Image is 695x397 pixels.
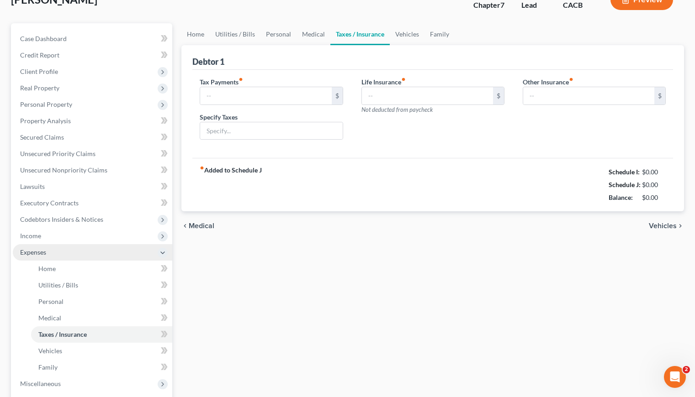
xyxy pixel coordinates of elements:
i: fiber_manual_record [401,77,406,82]
input: -- [523,87,654,104]
i: fiber_manual_record [569,77,573,82]
span: Medical [38,314,61,322]
span: Miscellaneous [20,380,61,387]
span: Personal Property [20,100,72,108]
span: Case Dashboard [20,35,67,42]
a: Credit Report [13,47,172,63]
span: Lawsuits [20,183,45,190]
i: fiber_manual_record [200,166,204,170]
span: Unsecured Priority Claims [20,150,95,157]
button: Vehicles chevron_right [649,222,684,230]
input: Specify... [200,122,342,140]
a: Utilities / Bills [31,277,172,293]
input: -- [362,87,493,104]
a: Case Dashboard [13,31,172,47]
button: chevron_left Medical [181,222,214,230]
span: Credit Report [20,51,59,59]
div: $ [493,87,504,104]
input: -- [200,87,331,104]
span: 2 [683,366,690,373]
label: Tax Payments [200,77,243,87]
a: Medical [297,23,330,45]
a: Home [31,261,172,277]
span: Codebtors Insiders & Notices [20,215,103,223]
a: Medical [31,310,172,326]
span: 7 [500,0,504,9]
strong: Added to Schedule J [200,166,262,204]
div: $0.00 [642,167,666,177]
a: Personal [260,23,297,45]
div: $ [332,87,343,104]
label: Other Insurance [523,77,573,87]
div: $0.00 [642,193,666,202]
a: Family [424,23,455,45]
div: $0.00 [642,180,666,189]
a: Home [181,23,210,45]
a: Unsecured Nonpriority Claims [13,162,172,178]
a: Vehicles [390,23,424,45]
span: Expenses [20,248,46,256]
div: Debtor 1 [192,56,224,67]
span: Client Profile [20,68,58,75]
span: Property Analysis [20,117,71,125]
span: Not deducted from paycheck [361,106,433,113]
a: Secured Claims [13,129,172,146]
a: Taxes / Insurance [31,326,172,343]
span: Vehicles [38,347,62,355]
span: Family [38,363,58,371]
a: Lawsuits [13,178,172,195]
span: Income [20,232,41,240]
a: Executory Contracts [13,195,172,211]
i: chevron_right [677,222,684,230]
i: chevron_left [181,222,189,230]
div: $ [654,87,665,104]
a: Utilities / Bills [210,23,260,45]
span: Taxes / Insurance [38,330,87,338]
span: Utilities / Bills [38,281,78,289]
a: Taxes / Insurance [330,23,390,45]
span: Medical [189,222,214,230]
span: Secured Claims [20,133,64,141]
label: Specify Taxes [200,112,238,122]
a: Family [31,359,172,376]
a: Personal [31,293,172,310]
span: Vehicles [649,222,677,230]
label: Life Insurance [361,77,406,87]
span: Home [38,265,56,272]
strong: Schedule J: [609,181,641,188]
a: Unsecured Priority Claims [13,146,172,162]
a: Property Analysis [13,113,172,129]
strong: Schedule I: [609,168,640,176]
span: Real Property [20,84,59,92]
span: Unsecured Nonpriority Claims [20,166,107,174]
a: Vehicles [31,343,172,359]
span: Executory Contracts [20,199,79,207]
iframe: Intercom live chat [664,366,686,388]
i: fiber_manual_record [239,77,243,82]
span: Personal [38,298,64,305]
strong: Balance: [609,193,633,201]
